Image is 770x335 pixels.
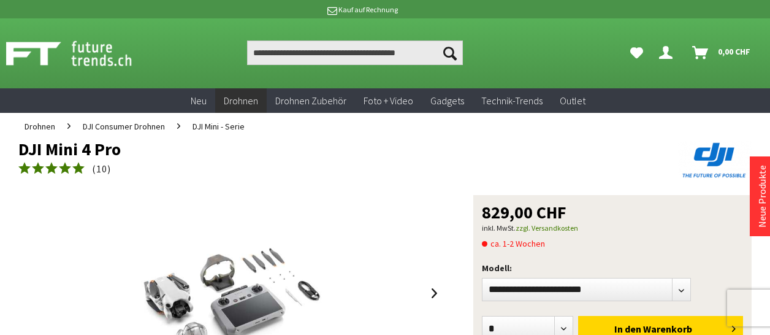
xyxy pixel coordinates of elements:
a: (10) [18,161,111,177]
p: inkl. MwSt. [482,221,743,236]
a: Neue Produkte [756,165,768,228]
a: Neu [182,88,215,114]
span: Warenkorb [643,323,692,335]
a: Drohnen Zubehör [267,88,355,114]
span: Technik-Trends [481,94,543,107]
a: Drohnen [18,113,61,140]
span: DJI Mini - Serie [192,121,245,132]
span: Outlet [560,94,585,107]
img: Shop Futuretrends - zur Startseite wechseln [6,38,159,69]
h1: DJI Mini 4 Pro [18,140,605,158]
span: Gadgets [430,94,464,107]
span: Foto + Video [364,94,413,107]
span: ca. 1-2 Wochen [482,236,545,251]
a: Foto + Video [355,88,422,114]
a: DJI Consumer Drohnen [77,113,171,140]
button: Suchen [437,40,463,65]
p: Modell: [482,261,743,275]
a: Meine Favoriten [624,40,649,65]
a: Warenkorb [687,40,757,65]
span: Drohnen Zubehör [275,94,346,107]
span: ( ) [92,163,111,175]
input: Produkt, Marke, Kategorie, EAN, Artikelnummer… [247,40,463,65]
span: 10 [96,163,107,175]
span: In den [614,323,641,335]
a: zzgl. Versandkosten [516,223,578,233]
span: 829,00 CHF [482,204,566,221]
a: Dein Konto [654,40,682,65]
span: DJI Consumer Drohnen [83,121,165,132]
a: DJI Mini - Serie [186,113,251,140]
span: Drohnen [224,94,258,107]
a: Technik-Trends [473,88,551,114]
span: 0,00 CHF [718,42,750,61]
a: Outlet [551,88,594,114]
img: DJI [678,140,752,180]
span: Drohnen [25,121,55,132]
a: Drohnen [215,88,267,114]
a: Gadgets [422,88,473,114]
span: Neu [191,94,207,107]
